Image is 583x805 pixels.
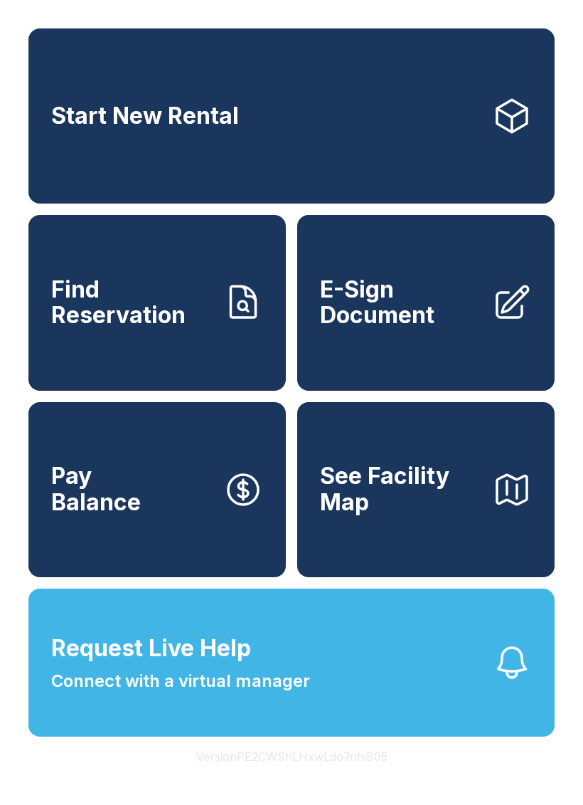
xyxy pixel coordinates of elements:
button: See Facility Map [297,402,555,577]
a: E-Sign Document [297,215,555,390]
span: See Facility Map [320,463,481,515]
span: E-Sign Document [320,277,481,329]
span: Request Live Help [51,631,251,665]
span: Start New Rental [51,103,239,130]
button: Request Live HelpConnect with a virtual manager [28,589,555,737]
span: Find Reservation [51,277,212,329]
a: PayBalance [28,402,286,577]
a: Start New Rental [28,28,555,204]
button: VersionPE2CWShLHxwLdo7nhiB05 [185,737,399,777]
span: Pay Balance [51,463,141,515]
span: Connect with a virtual manager [51,668,310,694]
a: Find Reservation [28,215,286,390]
